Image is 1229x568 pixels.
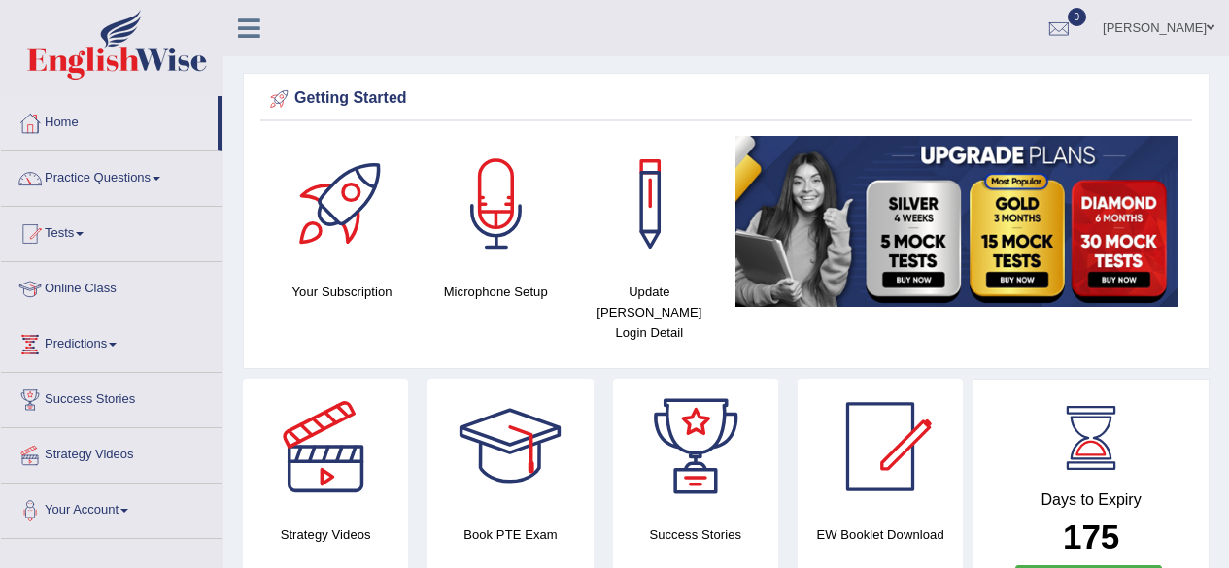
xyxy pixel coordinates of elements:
a: Online Class [1,262,222,311]
a: Home [1,96,218,145]
div: Getting Started [265,84,1187,114]
h4: Book PTE Exam [427,524,593,545]
a: Your Account [1,484,222,532]
a: Practice Questions [1,151,222,200]
a: Tests [1,207,222,255]
h4: Success Stories [613,524,778,545]
h4: Days to Expiry [995,491,1187,509]
h4: Your Subscription [275,282,409,302]
b: 175 [1063,518,1119,555]
h4: Microphone Setup [428,282,563,302]
a: Predictions [1,317,222,366]
h4: EW Booklet Download [798,524,963,545]
h4: Strategy Videos [243,524,408,545]
a: Strategy Videos [1,428,222,477]
h4: Update [PERSON_NAME] Login Detail [582,282,716,343]
img: small5.jpg [735,136,1178,307]
span: 0 [1068,8,1087,26]
a: Success Stories [1,373,222,421]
